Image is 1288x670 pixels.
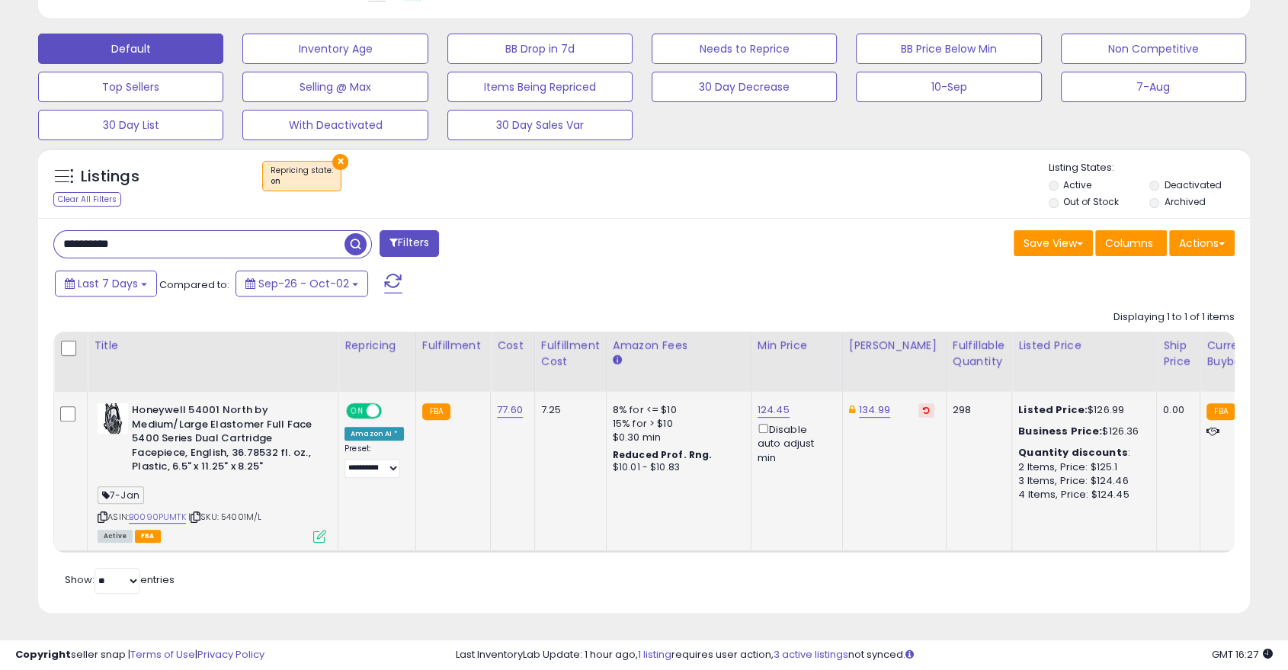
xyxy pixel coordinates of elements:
[38,72,223,102] button: Top Sellers
[344,338,409,354] div: Repricing
[1212,647,1273,662] span: 2025-10-10 16:27 GMT
[613,448,713,461] b: Reduced Prof. Rng.
[953,338,1005,370] div: Fulfillable Quantity
[344,444,404,478] div: Preset:
[1165,178,1222,191] label: Deactivated
[613,403,739,417] div: 8% for <= $10
[638,647,671,662] a: 1 listing
[1206,338,1285,370] div: Current Buybox Price
[497,338,528,354] div: Cost
[98,403,128,434] img: 41MufAD70uL._SL40_.jpg
[94,338,332,354] div: Title
[55,271,157,297] button: Last 7 Days
[1018,403,1145,417] div: $126.99
[849,338,940,354] div: [PERSON_NAME]
[1169,230,1235,256] button: Actions
[332,154,348,170] button: ×
[1063,195,1119,208] label: Out of Stock
[235,271,368,297] button: Sep-26 - Oct-02
[456,648,1274,662] div: Last InventoryLab Update: 1 hour ago, requires user action, not synced.
[132,403,317,478] b: Honeywell 54001 North by Medium/Large Elastomer Full Face 5400 Series Dual Cartridge Facepiece, E...
[1163,338,1193,370] div: Ship Price
[188,511,262,523] span: | SKU: 54001M/L
[348,405,367,418] span: ON
[15,647,71,662] strong: Copyright
[447,72,633,102] button: Items Being Repriced
[613,354,622,367] small: Amazon Fees.
[197,647,264,662] a: Privacy Policy
[1095,230,1167,256] button: Columns
[98,403,326,540] div: ASIN:
[130,647,195,662] a: Terms of Use
[344,427,404,441] div: Amazon AI *
[859,402,890,418] a: 134.99
[541,403,594,417] div: 7.25
[1063,178,1091,191] label: Active
[271,165,333,188] span: Repricing state :
[242,72,428,102] button: Selling @ Max
[242,110,428,140] button: With Deactivated
[1061,72,1246,102] button: 7-Aug
[380,405,404,418] span: OFF
[53,192,121,207] div: Clear All Filters
[613,461,739,474] div: $10.01 - $10.83
[78,276,138,291] span: Last 7 Days
[271,176,333,187] div: on
[422,338,484,354] div: Fulfillment
[98,486,144,504] span: 7-Jan
[1163,403,1188,417] div: 0.00
[1113,310,1235,325] div: Displaying 1 to 1 of 1 items
[447,34,633,64] button: BB Drop in 7d
[258,276,349,291] span: Sep-26 - Oct-02
[159,277,229,292] span: Compared to:
[856,72,1041,102] button: 10-Sep
[1018,446,1145,460] div: :
[15,648,264,662] div: seller snap | |
[38,110,223,140] button: 30 Day List
[129,511,186,524] a: B0090PUMTK
[1018,338,1150,354] div: Listed Price
[758,421,831,465] div: Disable auto adjust min
[758,402,790,418] a: 124.45
[1018,424,1102,438] b: Business Price:
[856,34,1041,64] button: BB Price Below Min
[98,530,133,543] span: All listings currently available for purchase on Amazon
[758,338,836,354] div: Min Price
[1165,195,1206,208] label: Archived
[1014,230,1093,256] button: Save View
[774,647,848,662] a: 3 active listings
[1018,402,1088,417] b: Listed Price:
[422,403,450,420] small: FBA
[652,72,837,102] button: 30 Day Decrease
[1049,161,1250,175] p: Listing States:
[1018,425,1145,438] div: $126.36
[1018,474,1145,488] div: 3 Items, Price: $124.46
[1061,34,1246,64] button: Non Competitive
[65,572,175,587] span: Show: entries
[38,34,223,64] button: Default
[1105,236,1153,251] span: Columns
[242,34,428,64] button: Inventory Age
[613,338,745,354] div: Amazon Fees
[953,403,1000,417] div: 298
[1018,445,1128,460] b: Quantity discounts
[497,402,523,418] a: 77.60
[613,417,739,431] div: 15% for > $10
[447,110,633,140] button: 30 Day Sales Var
[541,338,600,370] div: Fulfillment Cost
[1018,460,1145,474] div: 2 Items, Price: $125.1
[1206,403,1235,420] small: FBA
[613,431,739,444] div: $0.30 min
[380,230,439,257] button: Filters
[81,166,139,188] h5: Listings
[135,530,161,543] span: FBA
[1018,488,1145,502] div: 4 Items, Price: $124.45
[652,34,837,64] button: Needs to Reprice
